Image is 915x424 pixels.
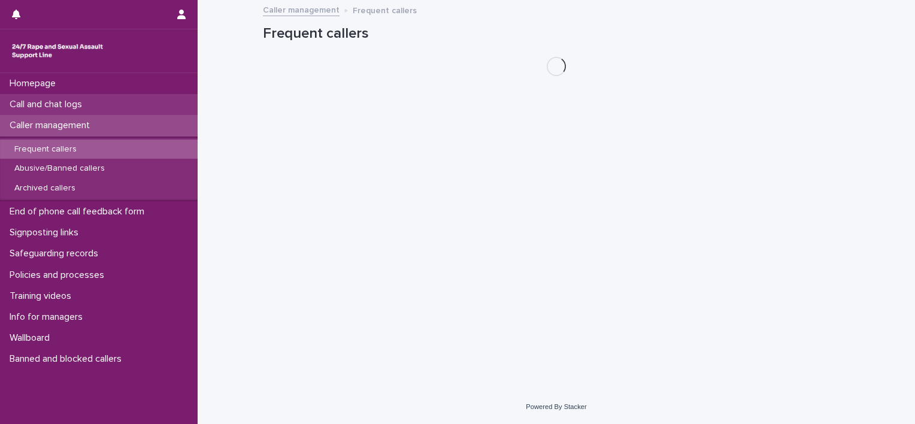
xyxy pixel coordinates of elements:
[5,206,154,217] p: End of phone call feedback form
[5,99,92,110] p: Call and chat logs
[5,183,85,193] p: Archived callers
[5,163,114,174] p: Abusive/Banned callers
[5,120,99,131] p: Caller management
[5,269,114,281] p: Policies and processes
[10,39,105,63] img: rhQMoQhaT3yELyF149Cw
[353,3,417,16] p: Frequent callers
[5,290,81,302] p: Training videos
[526,403,586,410] a: Powered By Stacker
[5,144,86,155] p: Frequent callers
[5,78,65,89] p: Homepage
[263,25,850,43] h1: Frequent callers
[5,353,131,365] p: Banned and blocked callers
[5,311,92,323] p: Info for managers
[5,227,88,238] p: Signposting links
[5,332,59,344] p: Wallboard
[5,248,108,259] p: Safeguarding records
[263,2,340,16] a: Caller management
